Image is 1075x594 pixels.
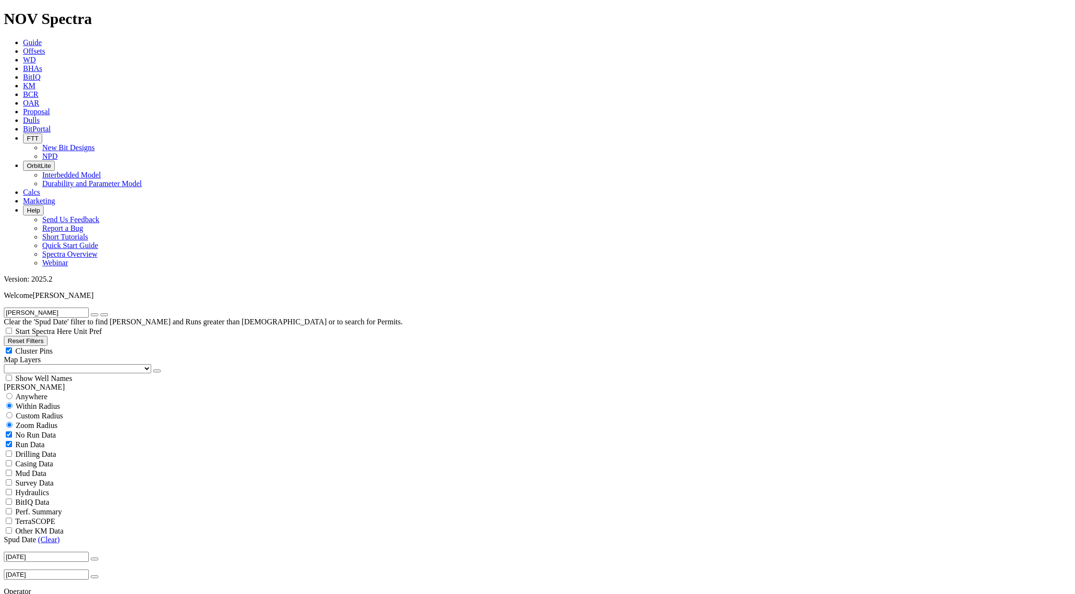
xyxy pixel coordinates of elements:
[4,336,48,346] button: Reset Filters
[73,327,102,335] span: Unit Pref
[42,143,95,152] a: New Bit Designs
[4,318,403,326] span: Clear the 'Spud Date' filter to find [PERSON_NAME] and Runs greater than [DEMOGRAPHIC_DATA] or to...
[15,392,48,401] span: Anywhere
[23,205,44,215] button: Help
[16,421,58,429] span: Zoom Radius
[23,188,40,196] a: Calcs
[15,327,72,335] span: Start Spectra Here
[16,412,63,420] span: Custom Radius
[15,527,63,535] span: Other KM Data
[15,450,56,458] span: Drilling Data
[15,431,56,439] span: No Run Data
[42,171,101,179] a: Interbedded Model
[15,347,53,355] span: Cluster Pins
[4,291,1071,300] p: Welcome
[4,535,36,544] span: Spud Date
[16,402,60,410] span: Within Radius
[4,570,89,580] input: Before
[27,207,40,214] span: Help
[23,73,40,81] a: BitIQ
[42,233,88,241] a: Short Tutorials
[23,125,51,133] a: BitPortal
[4,516,1071,526] filter-controls-checkbox: TerraSCOPE Data
[23,107,50,116] a: Proposal
[23,161,55,171] button: OrbitLite
[42,179,142,188] a: Durability and Parameter Model
[15,440,45,449] span: Run Data
[15,498,49,506] span: BitIQ Data
[23,99,39,107] a: OAR
[42,152,58,160] a: NPD
[4,487,1071,497] filter-controls-checkbox: Hydraulics Analysis
[4,10,1071,28] h1: NOV Spectra
[4,275,1071,284] div: Version: 2025.2
[23,116,40,124] a: Dulls
[15,479,54,487] span: Survey Data
[42,224,83,232] a: Report a Bug
[23,64,42,72] a: BHAs
[23,197,55,205] a: Marketing
[15,508,62,516] span: Perf. Summary
[15,460,53,468] span: Casing Data
[4,526,1071,535] filter-controls-checkbox: TerraSCOPE Data
[4,507,1071,516] filter-controls-checkbox: Performance Summary
[33,291,94,299] span: [PERSON_NAME]
[23,38,42,47] a: Guide
[15,469,46,477] span: Mud Data
[42,250,97,258] a: Spectra Overview
[27,162,51,169] span: OrbitLite
[23,90,38,98] a: BCR
[4,308,89,318] input: Search
[27,135,38,142] span: FTT
[15,488,49,497] span: Hydraulics
[42,241,98,249] a: Quick Start Guide
[15,517,55,525] span: TerraSCOPE
[6,328,12,334] input: Start Spectra Here
[4,356,41,364] span: Map Layers
[38,535,60,544] a: (Clear)
[42,259,68,267] a: Webinar
[42,215,99,224] a: Send Us Feedback
[4,383,1071,392] div: [PERSON_NAME]
[23,56,36,64] a: WD
[23,82,36,90] a: KM
[23,47,45,55] a: Offsets
[23,133,42,143] button: FTT
[15,374,72,382] span: Show Well Names
[4,552,89,562] input: After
